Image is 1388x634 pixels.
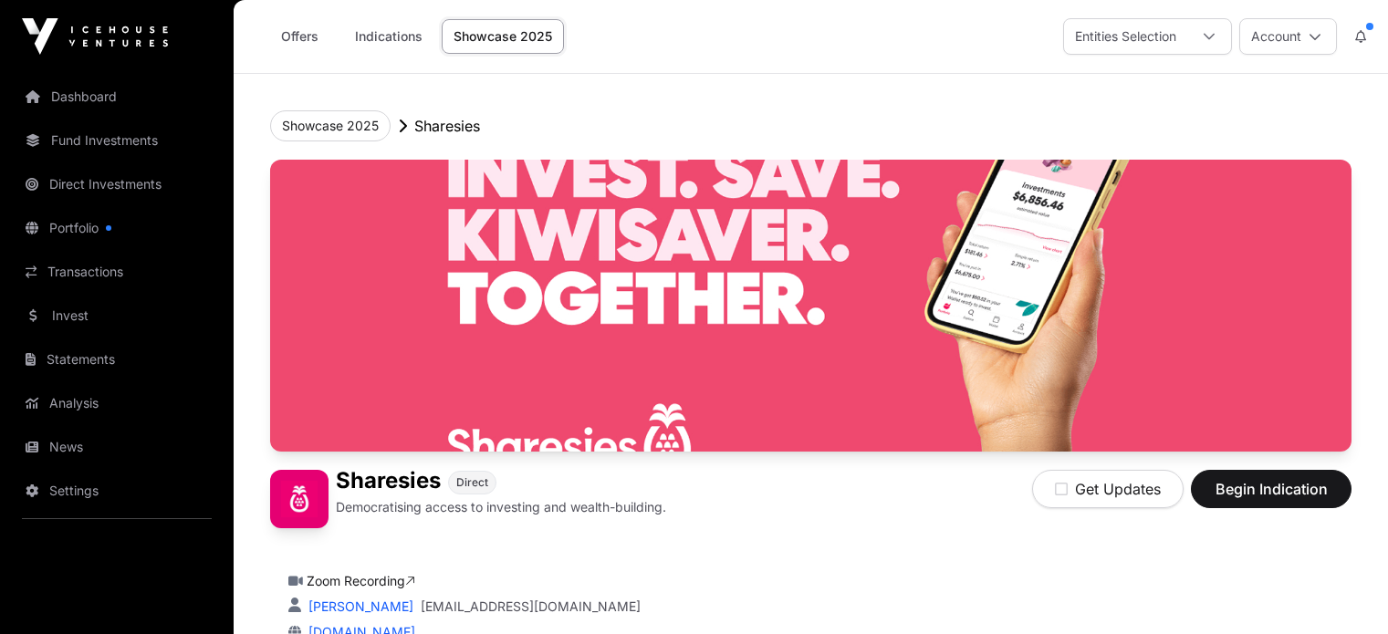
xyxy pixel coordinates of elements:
a: Dashboard [15,77,219,117]
a: Statements [15,339,219,379]
a: Analysis [15,383,219,423]
span: Direct [456,475,488,490]
button: Account [1239,18,1337,55]
a: Zoom Recording [307,573,415,588]
a: [EMAIL_ADDRESS][DOMAIN_NAME] [421,598,641,616]
a: Settings [15,471,219,511]
a: News [15,427,219,467]
a: [PERSON_NAME] [305,598,413,614]
img: Sharesies [270,160,1351,452]
a: Offers [263,19,336,54]
button: Begin Indication [1191,470,1351,508]
p: Democratising access to investing and wealth-building. [336,498,666,516]
a: Transactions [15,252,219,292]
a: Indications [343,19,434,54]
button: Showcase 2025 [270,110,391,141]
a: Direct Investments [15,164,219,204]
img: Icehouse Ventures Logo [22,18,168,55]
img: Sharesies [270,470,329,528]
a: Showcase 2025 [442,19,564,54]
h1: Sharesies [336,470,441,494]
a: Fund Investments [15,120,219,161]
button: Get Updates [1032,470,1184,508]
a: Invest [15,296,219,336]
span: Begin Indication [1214,478,1329,500]
p: Sharesies [414,115,480,137]
a: Begin Indication [1191,488,1351,506]
a: Portfolio [15,208,219,248]
div: Entities Selection [1064,19,1187,54]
